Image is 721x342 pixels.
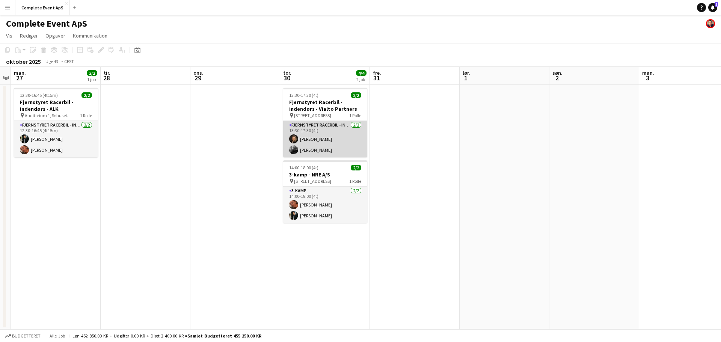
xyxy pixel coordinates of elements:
[552,69,563,76] span: søn.
[551,74,563,82] span: 2
[294,178,331,184] span: [STREET_ADDRESS]
[14,99,98,112] h3: Fjernstyret Racerbil - indendørs - ALK
[289,165,318,170] span: 14:00-18:00 (4t)
[283,88,367,157] app-job-card: 13:30-17:30 (4t)2/2Fjernstyret Racerbil - indendørs - Vialto Partners [STREET_ADDRESS]1 RolleFjer...
[283,171,367,178] h3: 3-kamp - NNE A/S
[81,92,92,98] span: 2/2
[72,333,261,339] div: Løn 452 850.00 KR + Udgifter 0.00 KR + Diæt 2 400.00 KR =
[641,74,654,82] span: 3
[372,74,381,82] span: 31
[87,70,97,76] span: 2/2
[283,121,367,157] app-card-role: Fjernstyret Racerbil - indendørs2/213:30-17:30 (4t)[PERSON_NAME][PERSON_NAME]
[463,69,470,76] span: lør.
[6,32,12,39] span: Vis
[103,74,110,82] span: 28
[48,333,66,339] span: Alle job
[462,74,470,82] span: 1
[283,99,367,112] h3: Fjernstyret Racerbil - indendørs - Vialto Partners
[289,92,318,98] span: 13:30-17:30 (4t)
[73,32,107,39] span: Kommunikation
[706,19,715,28] app-user-avatar: Christian Brøckner
[349,178,361,184] span: 1 Rolle
[14,121,98,157] app-card-role: Fjernstyret Racerbil - indendørs2/212:30-16:45 (4t15m)[PERSON_NAME][PERSON_NAME]
[42,59,61,64] span: Uge 43
[356,70,367,76] span: 4/4
[351,92,361,98] span: 2/2
[282,74,291,82] span: 30
[642,69,654,76] span: man.
[356,77,366,82] div: 2 job
[14,69,26,76] span: man.
[351,165,361,170] span: 2/2
[14,88,98,157] app-job-card: 12:30-16:45 (4t15m)2/2Fjernstyret Racerbil - indendørs - ALK Auditorium 1, Søhuset.1 RolleFjernst...
[283,69,291,76] span: tor.
[294,113,331,118] span: [STREET_ADDRESS]
[4,332,42,340] button: Budgetteret
[715,2,718,7] span: 5
[193,69,204,76] span: ons.
[187,333,261,339] span: Samlet budgetteret 455 250.00 KR
[20,92,58,98] span: 12:30-16:45 (4t15m)
[6,18,87,29] h1: Complete Event ApS
[64,59,74,64] div: CEST
[70,31,110,41] a: Kommunikation
[373,69,381,76] span: fre.
[192,74,204,82] span: 29
[349,113,361,118] span: 1 Rolle
[80,113,92,118] span: 1 Rolle
[283,187,367,223] app-card-role: 3-kamp2/214:00-18:00 (4t)[PERSON_NAME][PERSON_NAME]
[283,160,367,223] app-job-card: 14:00-18:00 (4t)2/23-kamp - NNE A/S [STREET_ADDRESS]1 Rolle3-kamp2/214:00-18:00 (4t)[PERSON_NAME]...
[104,69,110,76] span: tir.
[42,31,68,41] a: Opgaver
[25,113,68,118] span: Auditorium 1, Søhuset.
[6,58,41,65] div: oktober 2025
[45,32,65,39] span: Opgaver
[3,31,15,41] a: Vis
[12,333,41,339] span: Budgetteret
[20,32,38,39] span: Rediger
[13,74,26,82] span: 27
[15,0,70,15] button: Complete Event ApS
[87,77,97,82] div: 1 job
[17,31,41,41] a: Rediger
[708,3,717,12] a: 5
